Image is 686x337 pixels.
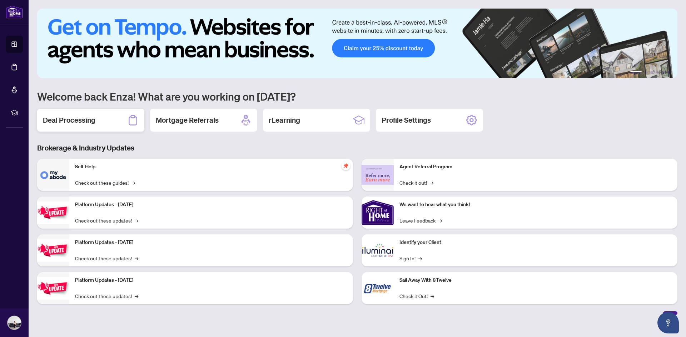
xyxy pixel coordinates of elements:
[431,292,434,300] span: →
[418,254,422,262] span: →
[399,216,442,224] a: Leave Feedback→
[362,165,394,185] img: Agent Referral Program
[37,277,69,300] img: Platform Updates - June 23, 2025
[399,292,434,300] a: Check it Out!→
[8,316,21,330] img: Profile Icon
[131,179,135,187] span: →
[75,276,347,284] p: Platform Updates - [DATE]
[6,5,23,19] img: logo
[75,163,347,171] p: Self-Help
[135,254,138,262] span: →
[75,292,138,300] a: Check out these updates!→
[37,90,677,103] h1: Welcome back Enza! What are you working on [DATE]?
[667,71,670,74] button: 6
[75,179,135,187] a: Check out these guides!→
[362,272,394,304] img: Sail Away With 8Twelve
[75,239,347,246] p: Platform Updates - [DATE]
[362,196,394,229] img: We want to hear what you think!
[399,163,672,171] p: Agent Referral Program
[430,179,433,187] span: →
[37,239,69,262] img: Platform Updates - July 8, 2025
[269,115,300,125] h2: rLearning
[37,159,69,191] img: Self-Help
[399,254,422,262] a: Sign In!→
[75,254,138,262] a: Check out these updates!→
[399,179,433,187] a: Check it out!→
[399,239,672,246] p: Identify your Client
[37,143,677,153] h3: Brokerage & Industry Updates
[657,312,679,333] button: Open asap
[650,71,653,74] button: 3
[645,71,647,74] button: 2
[362,234,394,266] img: Identify your Client
[37,9,677,78] img: Slide 0
[135,216,138,224] span: →
[156,115,219,125] h2: Mortgage Referrals
[382,115,431,125] h2: Profile Settings
[75,216,138,224] a: Check out these updates!→
[656,71,659,74] button: 4
[438,216,442,224] span: →
[662,71,665,74] button: 5
[342,162,350,170] span: pushpin
[75,201,347,209] p: Platform Updates - [DATE]
[37,201,69,224] img: Platform Updates - July 21, 2025
[399,201,672,209] p: We want to hear what you think!
[399,276,672,284] p: Sail Away With 8Twelve
[630,71,642,74] button: 1
[43,115,95,125] h2: Deal Processing
[135,292,138,300] span: →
